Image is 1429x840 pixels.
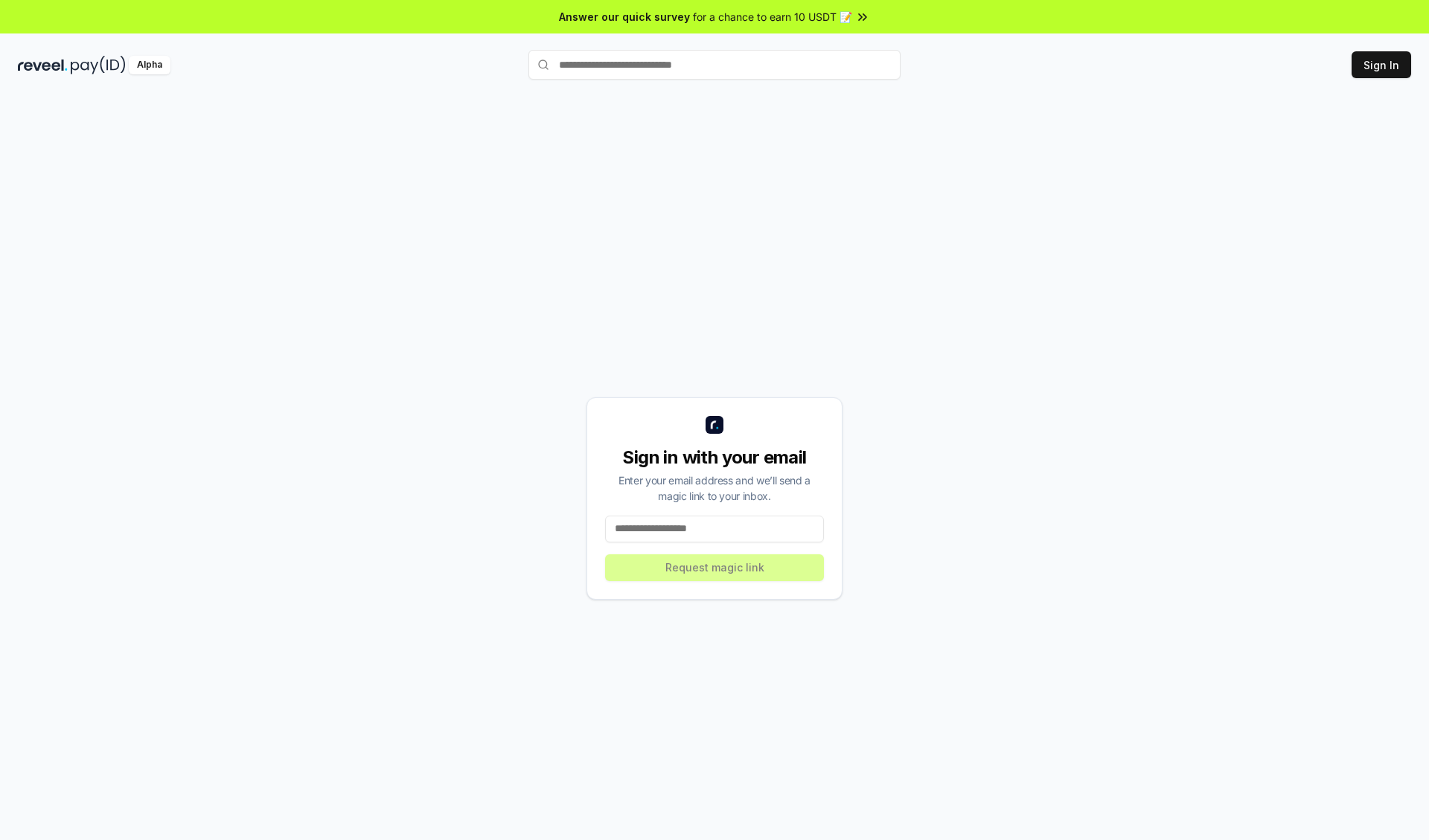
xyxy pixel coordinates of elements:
div: Sign in with your email [605,446,824,469]
button: Sign In [1352,51,1411,78]
img: logo_small [706,416,723,434]
div: Alpha [129,56,170,74]
img: pay_id [71,56,126,74]
img: reveel_dark [18,56,68,74]
span: Answer our quick survey [559,9,690,25]
div: Enter your email address and we’ll send a magic link to your inbox. [605,472,824,504]
span: for a chance to earn 10 USDT 📝 [693,9,852,25]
